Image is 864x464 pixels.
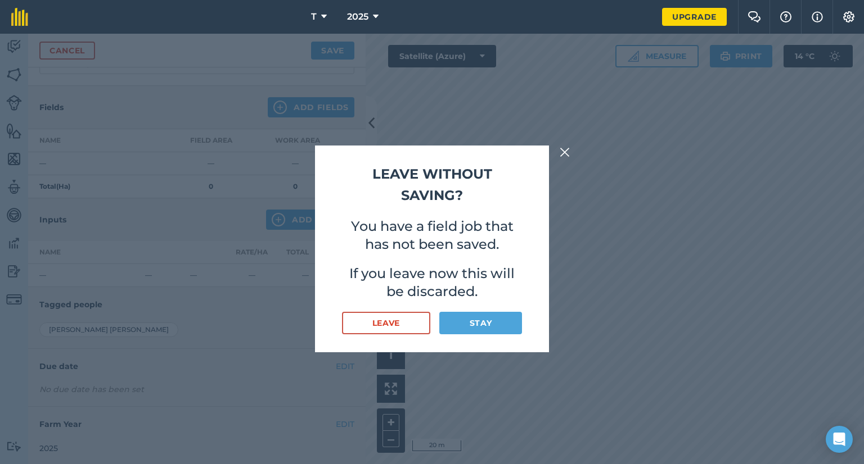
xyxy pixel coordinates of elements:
img: A cog icon [842,11,856,22]
img: Two speech bubbles overlapping with the left bubble in the forefront [748,11,761,22]
span: T [311,10,317,24]
h2: Leave without saving? [342,163,522,207]
p: If you leave now this will be discarded. [342,265,522,301]
img: fieldmargin Logo [11,8,28,26]
a: Upgrade [662,8,727,26]
span: 2025 [347,10,368,24]
button: Leave [342,312,430,334]
img: svg+xml;base64,PHN2ZyB4bWxucz0iaHR0cDovL3d3dy53My5vcmcvMjAwMC9zdmciIHdpZHRoPSIyMiIgaGVpZ2h0PSIzMC... [560,145,570,159]
p: You have a field job that has not been saved. [342,217,522,253]
img: A question mark icon [779,11,793,22]
div: Open Intercom Messenger [826,426,853,453]
button: Stay [439,312,522,334]
img: svg+xml;base64,PHN2ZyB4bWxucz0iaHR0cDovL3d3dy53My5vcmcvMjAwMC9zdmciIHdpZHRoPSIxNyIgaGVpZ2h0PSIxNy... [812,10,823,24]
